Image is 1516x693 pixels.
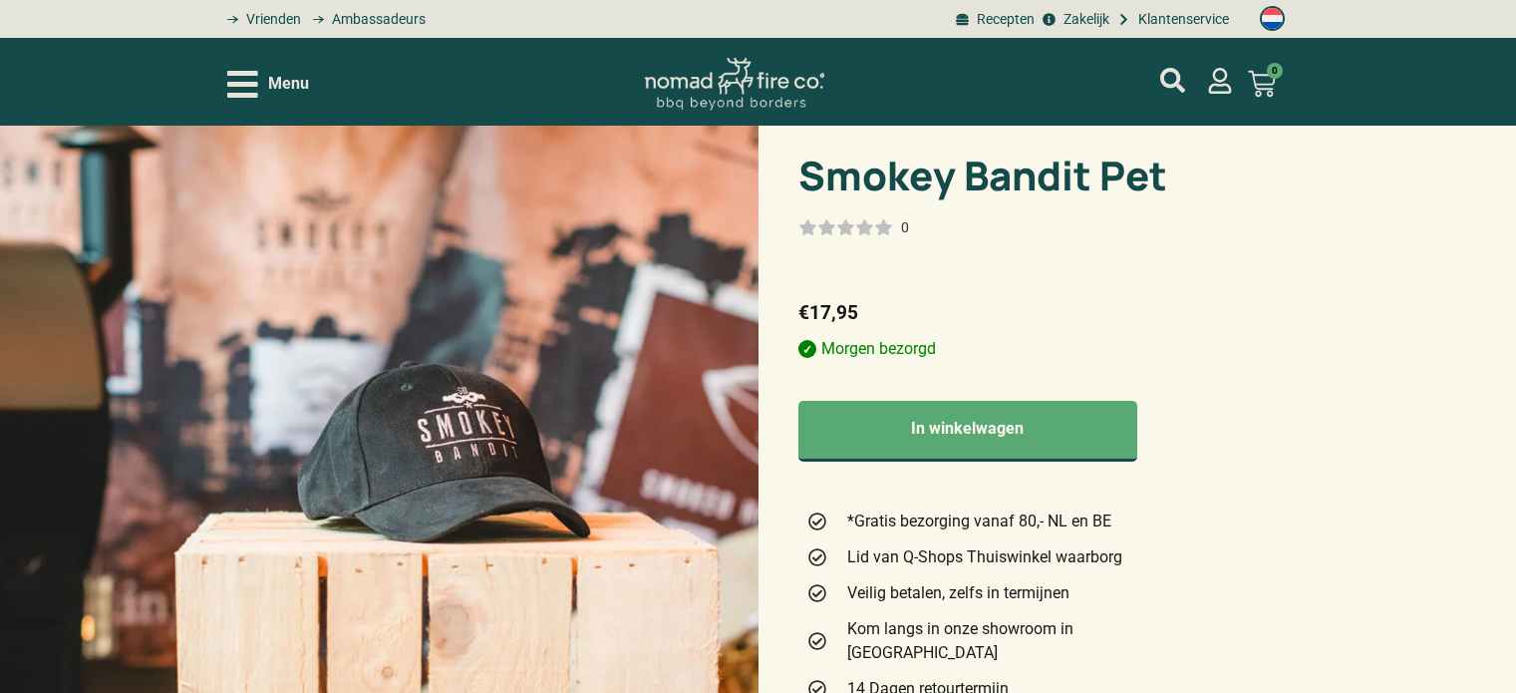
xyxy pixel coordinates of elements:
a: 0 [1224,58,1300,110]
span: *Gratis bezorging vanaf 80,- NL en BE [842,510,1111,533]
a: grill bill klantenservice [1114,9,1229,30]
img: Nederlands [1260,6,1285,31]
a: mijn account [1160,68,1185,93]
a: *Gratis bezorging vanaf 80,- NL en BE [806,510,1195,533]
span: Vrienden [241,9,301,30]
span: Recepten [972,9,1035,30]
a: grill bill ambassadors [306,9,426,30]
img: Nomad Logo [645,58,824,111]
a: mijn account [1207,68,1233,94]
p: Morgen bezorgd [798,337,1203,361]
span: 0 [1267,63,1283,79]
span: Ambassadeurs [327,9,426,30]
h1: Smokey Bandit Pet [798,156,1203,195]
span: Klantenservice [1133,9,1229,30]
button: In winkelwagen [798,401,1138,462]
span: Menu [268,72,309,96]
span: € [798,301,809,324]
a: Lid van Q-Shops Thuiswinkel waarborg [806,545,1195,569]
a: grill bill vrienden [220,9,301,30]
a: Kom langs in onze showroom in [GEOGRAPHIC_DATA] [806,617,1195,665]
span: Veilig betalen, zelfs in termijnen [842,581,1069,605]
a: BBQ recepten [953,9,1035,30]
a: grill bill zakeljk [1040,9,1109,30]
div: Open/Close Menu [227,67,309,102]
span: Lid van Q-Shops Thuiswinkel waarborg [842,545,1122,569]
span: Zakelijk [1059,9,1109,30]
a: Veilig betalen, zelfs in termijnen [806,581,1195,605]
span: Kom langs in onze showroom in [GEOGRAPHIC_DATA] [842,617,1194,665]
div: 0 [901,217,909,237]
